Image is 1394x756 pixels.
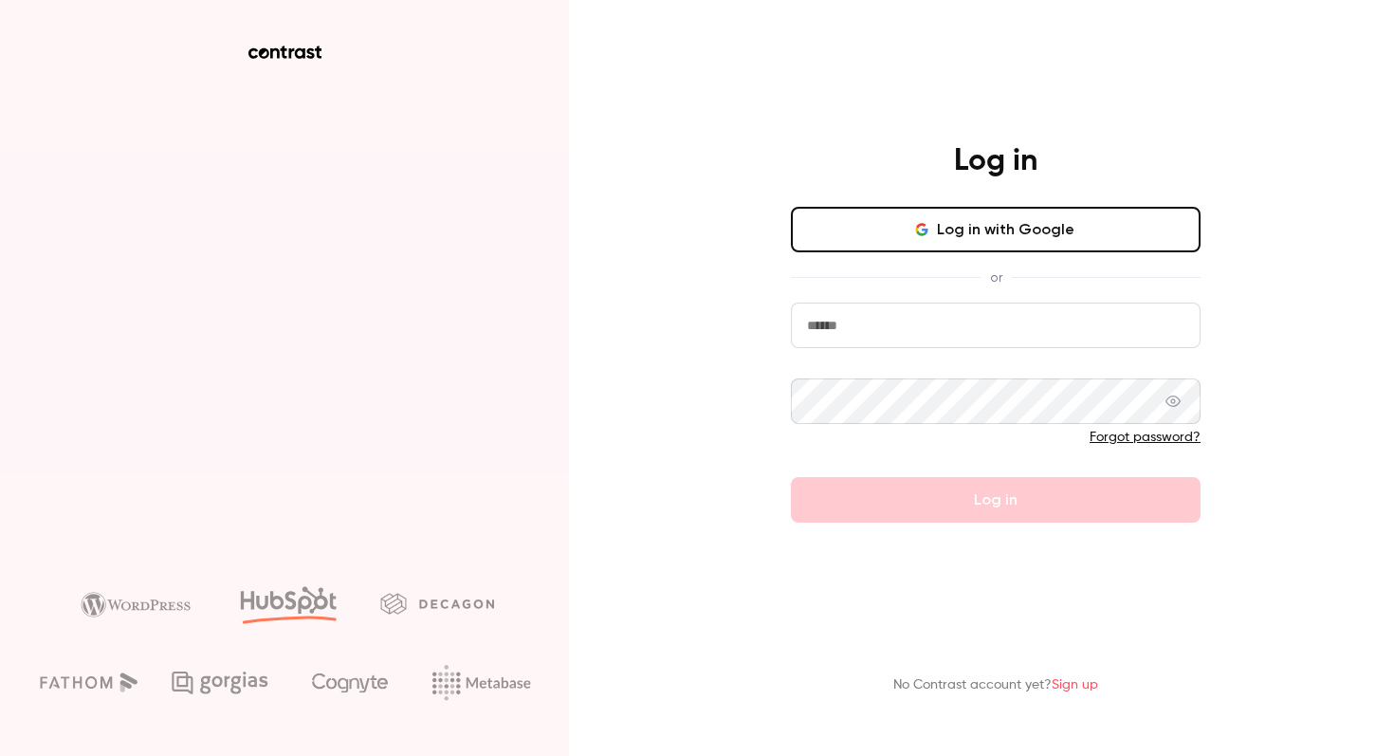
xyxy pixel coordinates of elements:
[1052,678,1098,691] a: Sign up
[791,207,1201,252] button: Log in with Google
[893,675,1098,695] p: No Contrast account yet?
[380,593,494,614] img: decagon
[954,142,1037,180] h4: Log in
[1090,431,1201,444] a: Forgot password?
[981,267,1012,287] span: or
